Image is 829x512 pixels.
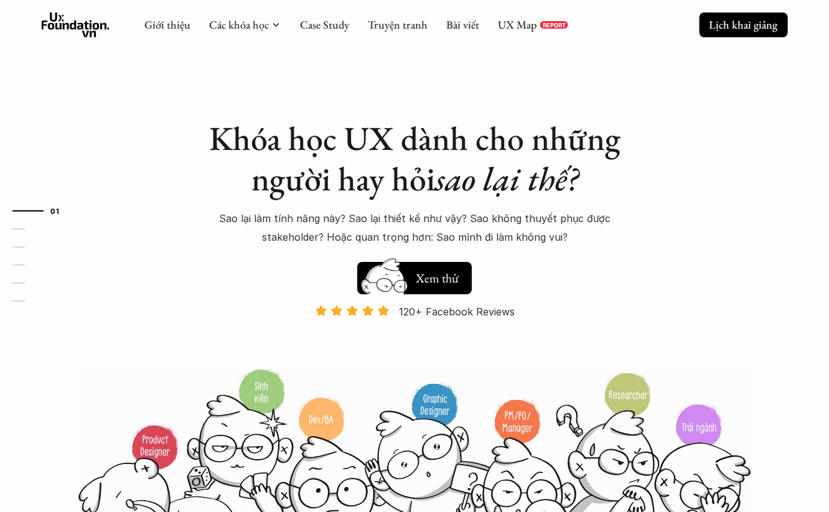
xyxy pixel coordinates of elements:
[357,256,472,294] a: Xem thử
[144,17,190,32] a: Giới thiệu
[709,17,777,32] p: Lịch khai giảng
[540,21,568,29] a: REPORT
[203,209,626,247] p: Sao lại làm tính năng này? Sao lại thiết kế như vậy? Sao không thuyết phục được stakeholder? Hoặc...
[304,304,525,367] a: 120+ Facebook Reviews
[498,17,537,32] a: UX Map
[300,17,349,32] a: Case Study
[12,203,72,218] a: 01
[399,302,515,321] p: 120+ Facebook Reviews
[368,17,428,32] a: Truyện tranh
[209,17,269,32] a: Các khóa học
[416,269,459,287] h5: Xem thử
[446,17,479,32] a: Bài viết
[543,21,566,29] p: REPORT
[50,207,59,215] strong: 01
[699,12,787,37] a: Lịch khai giảng
[435,157,578,200] em: sao lại thế?
[197,118,632,199] h1: Khóa học UX dành cho những người hay hỏi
